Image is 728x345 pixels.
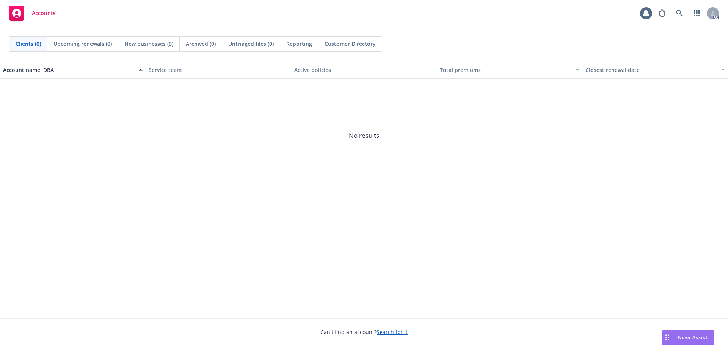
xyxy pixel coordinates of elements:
div: Drag to move [662,330,672,345]
a: Switch app [689,6,704,21]
div: Account name, DBA [3,66,134,74]
span: Archived (0) [186,40,216,48]
span: Can't find an account? [320,328,408,336]
div: Service team [149,66,288,74]
a: Search [672,6,687,21]
button: Service team [146,61,291,79]
div: Active policies [294,66,434,74]
span: Accounts [32,10,56,16]
button: Nova Assist [662,330,714,345]
span: Untriaged files (0) [228,40,274,48]
button: Active policies [291,61,437,79]
div: Total premiums [440,66,571,74]
span: Upcoming renewals (0) [53,40,112,48]
a: Search for it [377,328,408,336]
span: New businesses (0) [124,40,173,48]
span: Customer Directory [325,40,376,48]
span: Nova Assist [678,334,708,340]
button: Total premiums [437,61,582,79]
a: Report a Bug [654,6,670,21]
span: Clients (0) [16,40,41,48]
div: Closest renewal date [585,66,717,74]
span: Reporting [286,40,312,48]
button: Closest renewal date [582,61,728,79]
a: Accounts [6,3,59,24]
